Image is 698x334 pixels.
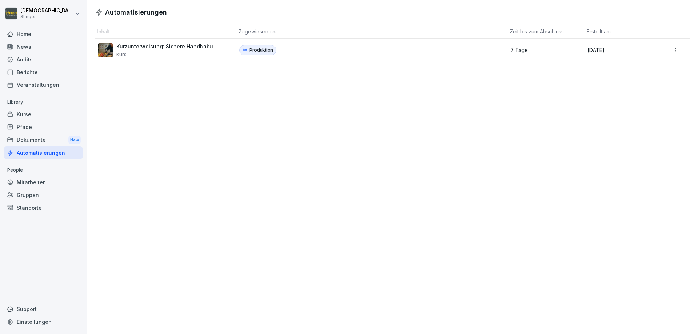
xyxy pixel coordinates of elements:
[236,25,507,39] th: Zugewiesen an
[510,47,575,53] p: 7 Tage
[105,7,167,17] h1: Automatisierungen
[4,40,83,53] a: News
[4,315,83,328] a: Einstellungen
[98,43,113,57] img: k8zpy3lizpsm09t5b5rkt1r9.png
[4,96,83,108] p: Library
[4,176,83,189] a: Mitarbeiter
[20,14,73,19] p: Stinges
[4,133,83,147] a: DokumenteNew
[20,8,73,14] p: [DEMOGRAPHIC_DATA] Sandkaulen
[4,28,83,40] a: Home
[587,47,657,53] p: [DATE]
[4,303,83,315] div: Support
[4,189,83,201] a: Gruppen
[4,133,83,147] div: Dokumente
[4,53,83,66] a: Audits
[4,146,83,159] a: Automatisierungen
[95,25,236,39] th: Inhalt
[584,25,666,39] th: Erstellt am
[4,121,83,133] a: Pfade
[249,47,273,53] p: Produktion
[4,79,83,91] a: Veranstaltungen
[4,201,83,214] a: Standorte
[116,43,219,50] p: Kurzunterweisung: Sichere Handhabung von Sicherheitsmessern
[4,108,83,121] a: Kurse
[507,25,583,39] th: Zeit bis zum Abschluss
[68,136,81,144] div: New
[116,51,219,57] p: Kurs
[4,66,83,79] a: Berichte
[4,164,83,176] p: People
